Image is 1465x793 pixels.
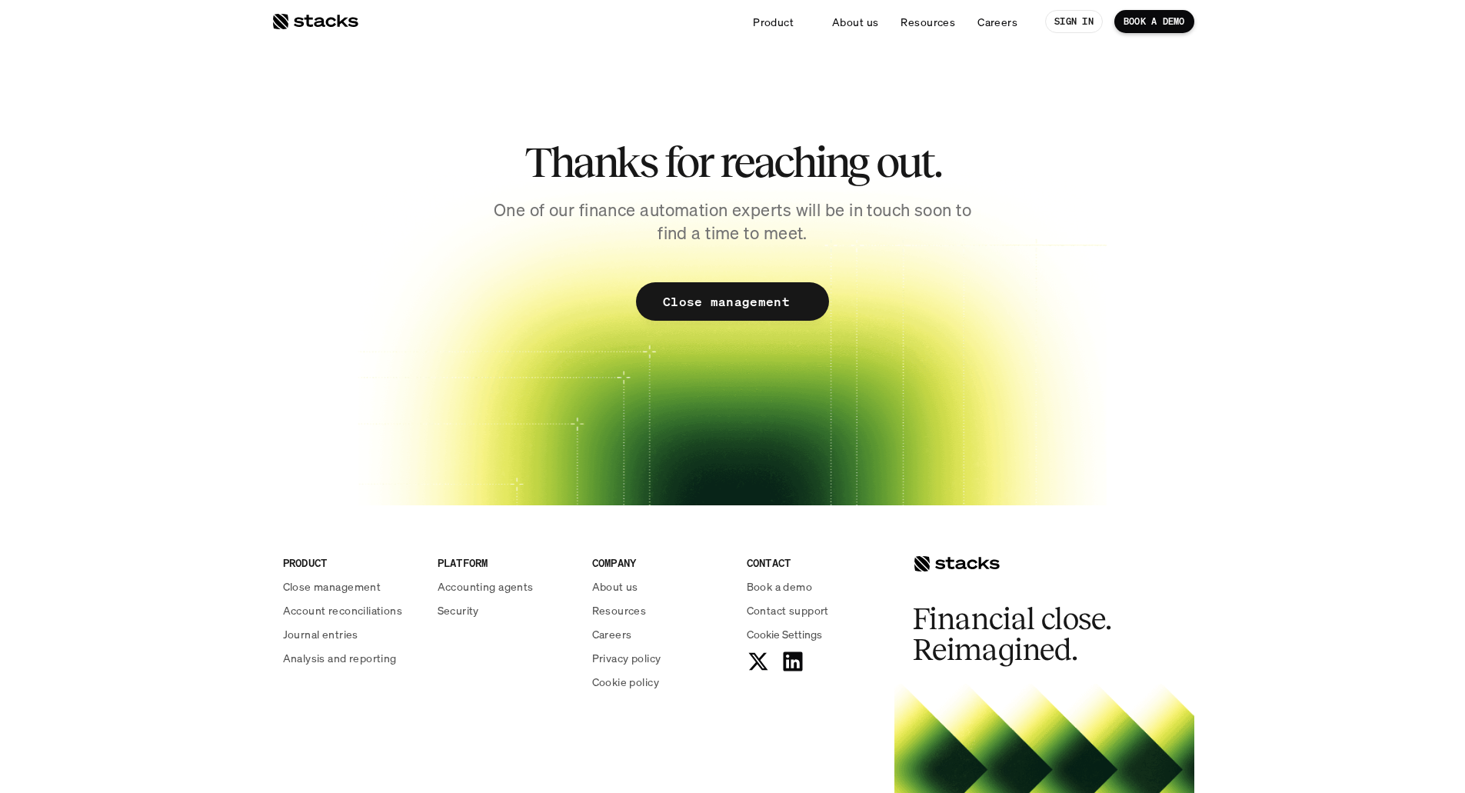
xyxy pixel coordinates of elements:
p: Journal entries [283,626,358,642]
p: Resources [592,602,647,618]
a: Close management [636,282,829,321]
p: SIGN IN [1054,16,1094,27]
a: Cookie policy [592,674,728,690]
p: BOOK A DEMO [1124,16,1185,27]
p: Careers [977,14,1017,30]
a: SIGN IN [1045,10,1103,33]
button: Cookie Trigger [747,626,822,642]
a: Book a demo [747,578,883,595]
a: Accounting agents [438,578,574,595]
a: Security [438,602,574,618]
p: Product [753,14,794,30]
p: Close management [663,291,790,313]
a: Analysis and reporting [283,650,419,666]
p: COMPANY [592,555,728,571]
p: About us [592,578,638,595]
p: PRODUCT [283,555,419,571]
p: About us [832,14,878,30]
a: About us [823,8,887,35]
p: One of our finance automation experts will be in touch soon to find a time to meet. [483,198,983,246]
a: Resources [891,8,964,35]
p: Analysis and reporting [283,650,397,666]
a: Resources [592,602,728,618]
p: Cookie policy [592,674,659,690]
a: Privacy policy [592,650,728,666]
h2: Financial close. Reimagined. [913,604,1144,665]
a: Careers [968,8,1027,35]
a: Careers [592,626,728,642]
p: PLATFORM [438,555,574,571]
p: Security [438,602,479,618]
p: CONTACT [747,555,883,571]
a: Account reconciliations [283,602,419,618]
a: BOOK A DEMO [1114,10,1194,33]
p: Privacy policy [592,650,661,666]
p: Account reconciliations [283,602,403,618]
a: Journal entries [283,626,419,642]
h2: Thanks for reaching out. [521,138,944,186]
p: Book a demo [747,578,813,595]
p: Careers [592,626,632,642]
a: Close management [283,578,419,595]
p: Resources [901,14,955,30]
a: Contact support [747,602,883,618]
p: Accounting agents [438,578,534,595]
p: Contact support [747,602,829,618]
p: Close management [283,578,381,595]
a: About us [592,578,728,595]
span: Cookie Settings [747,626,822,642]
